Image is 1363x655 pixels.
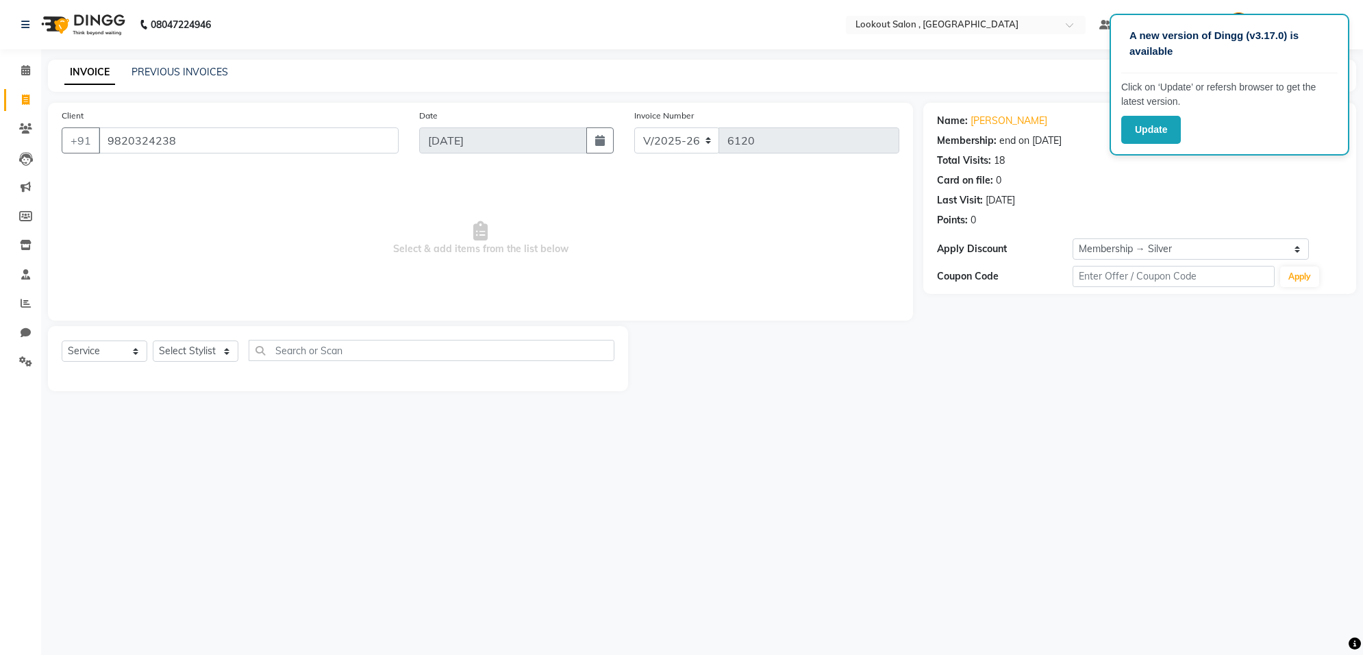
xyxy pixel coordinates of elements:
[999,134,1062,148] div: end on [DATE]
[1121,80,1338,109] p: Click on ‘Update’ or refersh browser to get the latest version.
[35,5,129,44] img: logo
[937,269,1072,284] div: Coupon Code
[62,110,84,122] label: Client
[937,193,983,208] div: Last Visit:
[994,153,1005,168] div: 18
[634,110,694,122] label: Invoice Number
[937,242,1072,256] div: Apply Discount
[1121,116,1181,144] button: Update
[1073,266,1275,287] input: Enter Offer / Coupon Code
[937,213,968,227] div: Points:
[986,193,1015,208] div: [DATE]
[937,134,997,148] div: Membership:
[62,170,899,307] span: Select & add items from the list below
[937,153,991,168] div: Total Visits:
[996,173,1001,188] div: 0
[132,66,228,78] a: PREVIOUS INVOICES
[64,60,115,85] a: INVOICE
[99,127,399,153] input: Search by Name/Mobile/Email/Code
[249,340,614,361] input: Search or Scan
[419,110,438,122] label: Date
[937,114,968,128] div: Name:
[937,173,993,188] div: Card on file:
[971,114,1047,128] a: [PERSON_NAME]
[1280,267,1319,287] button: Apply
[1227,12,1251,36] img: KRISHNA SHAH
[62,127,100,153] button: +91
[1129,28,1329,59] p: A new version of Dingg (v3.17.0) is available
[151,5,211,44] b: 08047224946
[971,213,976,227] div: 0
